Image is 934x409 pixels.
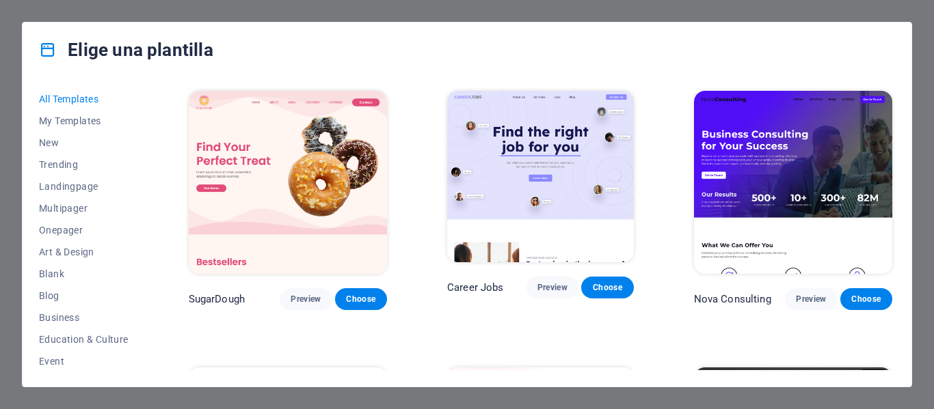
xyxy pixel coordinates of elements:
[189,91,387,274] img: SugarDough
[694,292,771,306] p: Nova Consulting
[39,225,129,236] span: Onepager
[526,277,578,298] button: Preview
[39,350,129,372] button: Event
[346,294,376,305] span: Choose
[39,328,129,350] button: Education & Culture
[39,356,129,367] span: Event
[39,246,129,257] span: Art & Design
[39,307,129,328] button: Business
[851,294,881,305] span: Choose
[39,115,129,126] span: My Templates
[189,292,245,306] p: SugarDough
[39,94,129,104] span: All Templates
[840,288,892,310] button: Choose
[447,91,634,262] img: Career Jobs
[39,285,129,307] button: Blog
[39,241,129,263] button: Art & Design
[39,181,129,192] span: Landingpage
[39,290,129,301] span: Blog
[39,203,129,214] span: Multipager
[39,110,129,132] button: My Templates
[592,282,622,293] span: Choose
[39,334,129,345] span: Education & Culture
[694,91,892,274] img: Nova Consulting
[39,263,129,285] button: Blank
[291,294,321,305] span: Preview
[447,281,504,294] p: Career Jobs
[39,175,129,197] button: Landingpage
[39,132,129,154] button: New
[68,40,213,60] font: Elige una plantilla
[785,288,837,310] button: Preview
[581,277,633,298] button: Choose
[280,288,332,310] button: Preview
[39,219,129,241] button: Onepager
[796,294,826,305] span: Preview
[39,137,129,148] span: New
[335,288,387,310] button: Choose
[39,312,129,323] span: Business
[39,154,129,175] button: Trending
[39,268,129,279] span: Blank
[537,282,568,293] span: Preview
[39,159,129,170] span: Trending
[39,197,129,219] button: Multipager
[39,88,129,110] button: All Templates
